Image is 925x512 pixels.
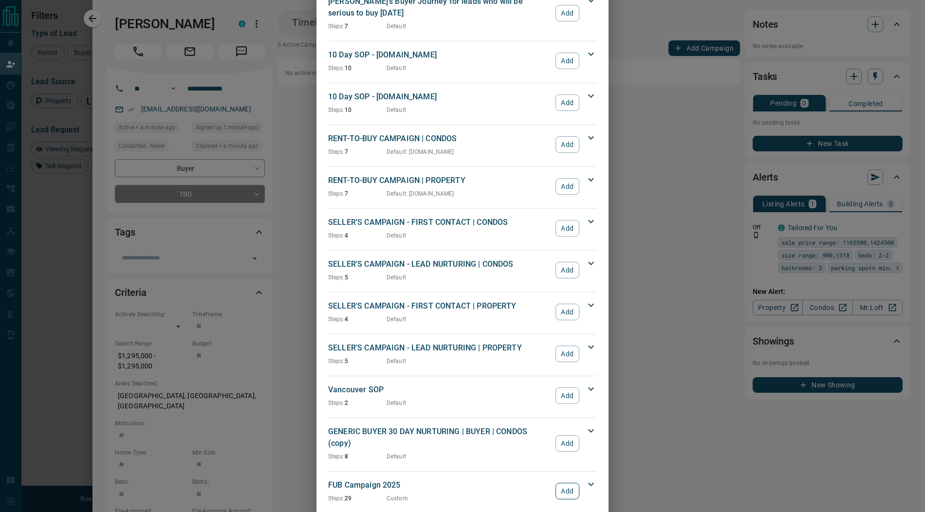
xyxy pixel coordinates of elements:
[387,22,406,31] p: Default
[328,357,387,366] p: 5
[387,273,406,282] p: Default
[555,220,579,237] button: Add
[555,304,579,320] button: Add
[328,175,551,186] p: RENT-TO-BUY CAMPAIGN | PROPERTY
[328,382,597,409] div: Vancouver SOPSteps:2DefaultAdd
[328,65,345,72] span: Steps:
[387,147,454,156] p: Default : [DOMAIN_NAME]
[555,387,579,404] button: Add
[328,494,387,503] p: 29
[387,189,454,198] p: Default : [DOMAIN_NAME]
[555,5,579,21] button: Add
[328,358,345,365] span: Steps:
[328,190,345,197] span: Steps:
[328,342,551,354] p: SELLER'S CAMPAIGN - LEAD NURTURING | PROPERTY
[555,346,579,362] button: Add
[387,494,408,503] p: Custom
[328,495,345,502] span: Steps:
[328,131,597,158] div: RENT-TO-BUY CAMPAIGN | CONDOSSteps:7Default: [DOMAIN_NAME]Add
[328,399,387,407] p: 2
[328,273,387,282] p: 5
[328,232,345,239] span: Steps:
[328,189,387,198] p: 7
[328,452,387,461] p: 8
[328,340,597,367] div: SELLER'S CAMPAIGN - LEAD NURTURING | PROPERTYSteps:5DefaultAdd
[387,231,406,240] p: Default
[328,424,597,463] div: GENERIC BUYER 30 DAY NURTURING | BUYER | CONDOS (copy)Steps:8DefaultAdd
[328,89,597,116] div: 10 Day SOP - [DOMAIN_NAME]Steps:10DefaultAdd
[328,64,387,73] p: 10
[328,49,551,61] p: 10 Day SOP - [DOMAIN_NAME]
[555,435,579,452] button: Add
[328,215,597,242] div: SELLER'S CAMPAIGN - FIRST CONTACT | CONDOSSteps:4DefaultAdd
[555,94,579,111] button: Add
[387,357,406,366] p: Default
[328,315,387,324] p: 4
[328,300,551,312] p: SELLER'S CAMPAIGN - FIRST CONTACT | PROPERTY
[328,173,597,200] div: RENT-TO-BUY CAMPAIGN | PROPERTYSteps:7Default: [DOMAIN_NAME]Add
[328,22,387,31] p: 7
[328,258,551,270] p: SELLER'S CAMPAIGN - LEAD NURTURING | CONDOS
[387,399,406,407] p: Default
[328,400,345,406] span: Steps:
[328,106,387,114] p: 10
[387,315,406,324] p: Default
[328,91,551,103] p: 10 Day SOP - [DOMAIN_NAME]
[328,107,345,113] span: Steps:
[328,148,345,155] span: Steps:
[328,256,597,284] div: SELLER'S CAMPAIGN - LEAD NURTURING | CONDOSSteps:5DefaultAdd
[387,64,406,73] p: Default
[555,136,579,153] button: Add
[387,106,406,114] p: Default
[328,274,345,281] span: Steps:
[555,53,579,69] button: Add
[555,483,579,499] button: Add
[387,452,406,461] p: Default
[328,47,597,74] div: 10 Day SOP - [DOMAIN_NAME]Steps:10DefaultAdd
[328,147,387,156] p: 7
[555,178,579,195] button: Add
[328,453,345,460] span: Steps:
[328,384,551,396] p: Vancouver SOP
[328,298,597,326] div: SELLER'S CAMPAIGN - FIRST CONTACT | PROPERTYSteps:4DefaultAdd
[328,477,597,505] div: FUB Campaign 2025Steps:29CustomAdd
[328,231,387,240] p: 4
[328,426,551,449] p: GENERIC BUYER 30 DAY NURTURING | BUYER | CONDOS (copy)
[555,262,579,278] button: Add
[328,217,551,228] p: SELLER'S CAMPAIGN - FIRST CONTACT | CONDOS
[328,133,551,145] p: RENT-TO-BUY CAMPAIGN | CONDOS
[328,479,551,491] p: FUB Campaign 2025
[328,316,345,323] span: Steps:
[328,23,345,30] span: Steps:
